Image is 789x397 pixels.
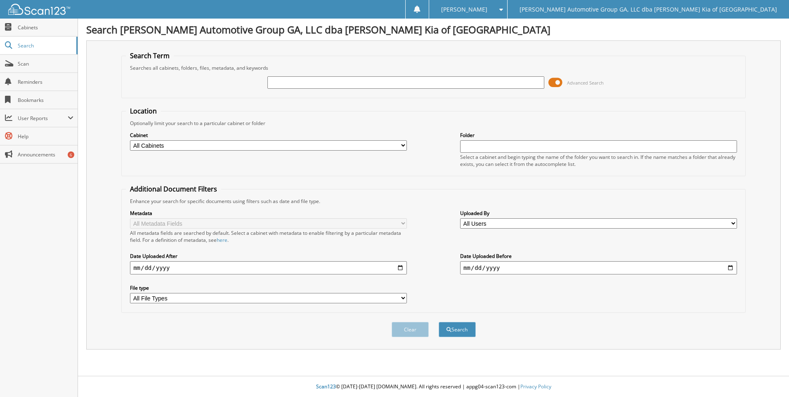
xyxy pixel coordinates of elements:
[130,229,407,243] div: All metadata fields are searched by default. Select a cabinet with metadata to enable filtering b...
[130,261,407,274] input: start
[18,78,73,85] span: Reminders
[18,115,68,122] span: User Reports
[460,210,737,217] label: Uploaded By
[130,284,407,291] label: File type
[460,253,737,260] label: Date Uploaded Before
[126,51,174,60] legend: Search Term
[460,132,737,139] label: Folder
[68,151,74,158] div: 6
[748,357,789,397] iframe: Chat Widget
[126,198,741,205] div: Enhance your search for specific documents using filters such as date and file type.
[86,23,781,36] h1: Search [PERSON_NAME] Automotive Group GA, LLC dba [PERSON_NAME] Kia of [GEOGRAPHIC_DATA]
[8,4,70,15] img: scan123-logo-white.svg
[18,24,73,31] span: Cabinets
[130,210,407,217] label: Metadata
[439,322,476,337] button: Search
[460,261,737,274] input: end
[18,151,73,158] span: Announcements
[18,97,73,104] span: Bookmarks
[126,106,161,116] legend: Location
[126,120,741,127] div: Optionally limit your search to a particular cabinet or folder
[520,7,777,12] span: [PERSON_NAME] Automotive Group GA, LLC dba [PERSON_NAME] Kia of [GEOGRAPHIC_DATA]
[18,42,72,49] span: Search
[217,236,227,243] a: here
[520,383,551,390] a: Privacy Policy
[460,154,737,168] div: Select a cabinet and begin typing the name of the folder you want to search in. If the name match...
[316,383,336,390] span: Scan123
[130,253,407,260] label: Date Uploaded After
[18,60,73,67] span: Scan
[567,80,604,86] span: Advanced Search
[126,184,221,194] legend: Additional Document Filters
[392,322,429,337] button: Clear
[78,377,789,397] div: © [DATE]-[DATE] [DOMAIN_NAME]. All rights reserved | appg04-scan123-com |
[18,133,73,140] span: Help
[441,7,487,12] span: [PERSON_NAME]
[126,64,741,71] div: Searches all cabinets, folders, files, metadata, and keywords
[130,132,407,139] label: Cabinet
